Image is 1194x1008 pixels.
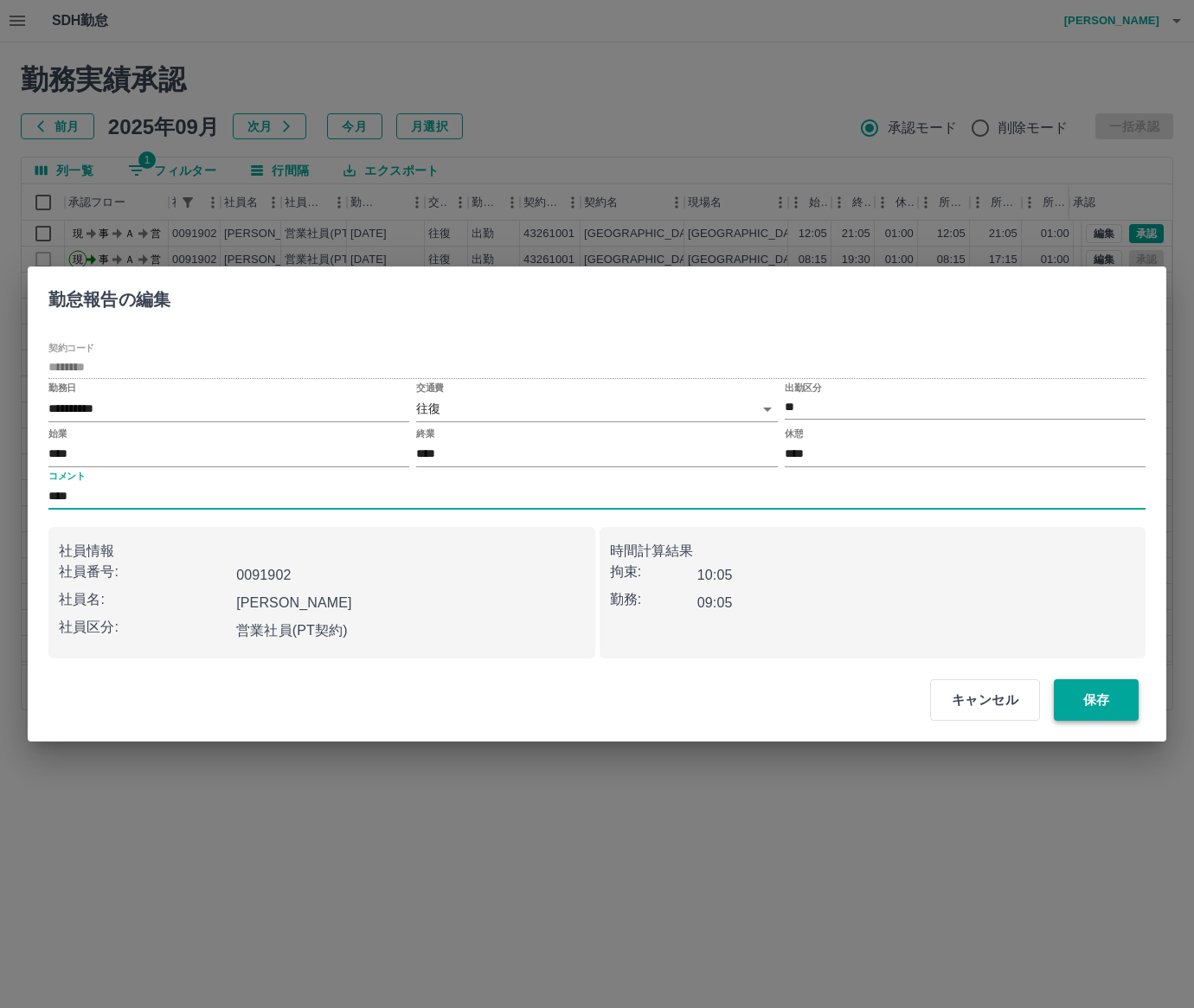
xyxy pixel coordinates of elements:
[28,266,191,325] h2: 勤怠報告の編集
[59,589,229,610] p: 社員名:
[416,427,434,440] label: 終業
[697,595,733,610] b: 09:05
[236,568,291,582] b: 0091902
[48,427,67,440] label: 始業
[59,541,585,562] p: 社員情報
[48,382,76,395] label: 勤務日
[785,382,821,395] label: 出勤区分
[610,562,697,582] p: 拘束:
[59,562,229,582] p: 社員番号:
[59,617,229,638] p: 社員区分:
[610,541,1136,562] p: 時間計算結果
[236,595,352,610] b: [PERSON_NAME]
[930,679,1040,721] button: キャンセル
[48,342,94,355] label: 契約コード
[1054,679,1139,721] button: 保存
[416,396,777,421] div: 往復
[416,382,444,395] label: 交通費
[610,589,697,610] p: 勤務:
[236,623,348,638] b: 営業社員(PT契約)
[48,469,85,482] label: コメント
[785,427,803,440] label: 休憩
[697,568,733,582] b: 10:05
